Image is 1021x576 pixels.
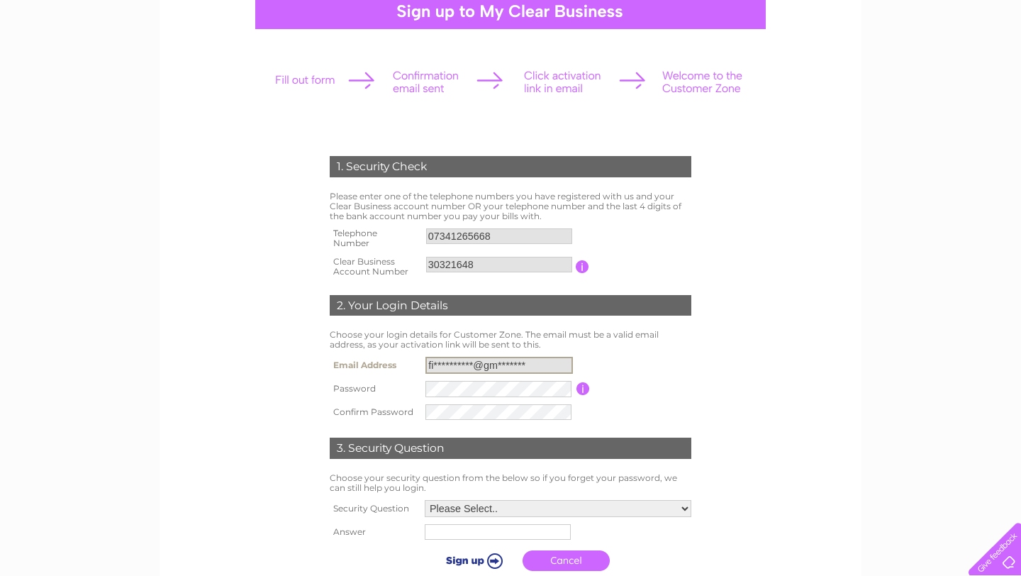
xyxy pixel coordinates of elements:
input: Information [576,260,589,273]
th: Answer [326,521,421,543]
input: Submit [428,550,515,570]
a: Cancel [523,550,610,571]
div: 1. Security Check [330,156,691,177]
th: Telephone Number [326,224,423,253]
td: Please enter one of the telephone numbers you have registered with us and your Clear Business acc... [326,188,695,224]
th: Confirm Password [326,401,422,424]
a: Telecoms [898,60,940,71]
td: Choose your login details for Customer Zone. The email must be a valid email address, as your act... [326,326,695,353]
div: 2. Your Login Details [330,295,691,316]
th: Clear Business Account Number [326,253,423,281]
th: Security Question [326,497,421,521]
td: Choose your security question from the below so if you forget your password, we can still help yo... [326,470,695,497]
a: Energy [858,60,889,71]
div: Clear Business is a trading name of Verastar Limited (registered in [GEOGRAPHIC_DATA] No. 3667643... [177,8,847,69]
th: Password [326,377,422,401]
th: Email Address [326,353,422,377]
a: 0333 014 3131 [754,7,852,25]
img: logo.png [35,37,108,80]
div: 3. Security Question [330,438,691,459]
a: Water [822,60,849,71]
a: Blog [949,60,969,71]
a: Contact [978,60,1012,71]
input: Information [576,382,590,395]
